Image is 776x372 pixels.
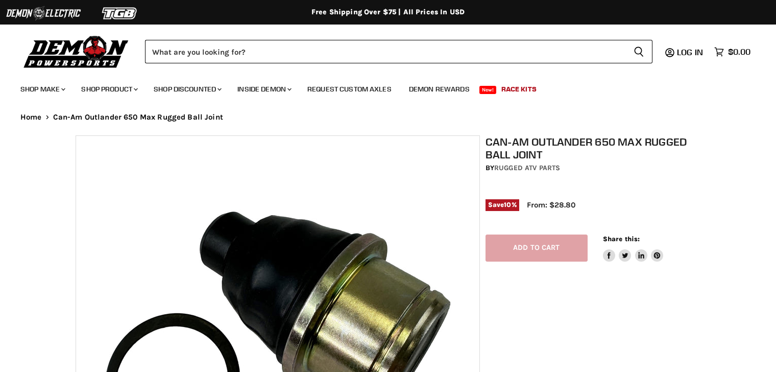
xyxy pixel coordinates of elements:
[709,44,756,59] a: $0.00
[479,86,497,94] span: New!
[728,47,750,57] span: $0.00
[300,79,399,100] a: Request Custom Axles
[13,75,748,100] ul: Main menu
[13,79,71,100] a: Shop Make
[486,135,706,161] h1: Can-Am Outlander 650 Max Rugged Ball Joint
[603,235,640,243] span: Share this:
[486,199,519,211] span: Save %
[5,4,82,23] img: Demon Electric Logo 2
[603,235,664,262] aside: Share this:
[486,162,706,174] div: by
[82,4,158,23] img: TGB Logo 2
[145,40,652,63] form: Product
[230,79,298,100] a: Inside Demon
[527,200,575,210] span: From: $28.80
[494,164,560,172] a: Rugged ATV Parts
[74,79,144,100] a: Shop Product
[20,113,42,122] a: Home
[53,113,223,122] span: Can-Am Outlander 650 Max Rugged Ball Joint
[401,79,477,100] a: Demon Rewards
[672,48,709,57] a: Log in
[625,40,652,63] button: Search
[20,33,132,69] img: Demon Powersports
[145,40,625,63] input: Search
[494,79,544,100] a: Race Kits
[504,201,511,208] span: 10
[677,47,703,57] span: Log in
[146,79,228,100] a: Shop Discounted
